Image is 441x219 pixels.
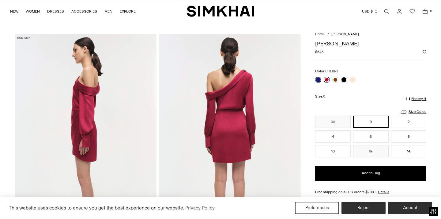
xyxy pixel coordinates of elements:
a: Open search modal [380,5,393,17]
span: Add to Bag [362,171,380,176]
button: 14 [391,145,427,157]
a: Size Guide [400,108,426,116]
a: Home [315,32,324,36]
nav: breadcrumbs [315,32,426,37]
button: 0 [353,116,389,128]
span: [PERSON_NAME] [331,32,359,36]
button: Preferences [295,202,339,214]
a: Wishlist [406,5,418,17]
button: Add to Wishlist [423,50,426,54]
a: NEW [10,5,18,18]
span: This website uses cookies to ensure you get the best experience on our website. [9,205,184,211]
div: / [327,32,329,37]
button: Reject [341,202,386,214]
span: CHERRY [325,69,338,73]
button: 12 [353,145,389,157]
button: 6 [353,130,389,143]
h1: [PERSON_NAME] [315,41,426,46]
a: ACCESSORIES [71,5,97,18]
a: Go to the account page [393,5,405,17]
div: Free shipping on all US orders $200+ [315,189,426,195]
button: USD $ [362,5,378,18]
a: MEN [104,5,112,18]
a: DRESSES [47,5,64,18]
button: 8 [391,130,427,143]
button: 00 [315,116,351,128]
button: Accept [388,202,432,214]
span: $545 [315,49,324,55]
button: 2 [391,116,427,128]
button: 10 [315,145,351,157]
a: SIMKHAI [187,5,254,17]
a: EXPLORE [120,5,136,18]
a: Details [378,189,389,195]
span: 0 [323,94,325,98]
button: 4 [315,130,351,143]
a: WOMEN [26,5,40,18]
span: 0 [428,8,434,14]
label: Color: [315,68,338,74]
a: Open cart modal [419,5,431,17]
a: Privacy Policy (opens in a new tab) [184,203,216,213]
label: Size: [315,94,325,99]
button: Add to Bag [315,166,426,181]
